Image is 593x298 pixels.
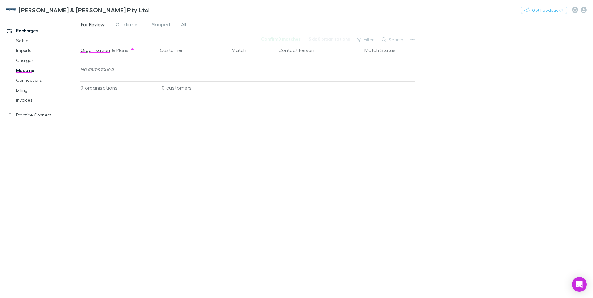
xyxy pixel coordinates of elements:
[152,21,170,29] span: Skipped
[10,36,84,46] a: Setup
[379,36,407,43] button: Search
[10,95,84,105] a: Invoices
[10,65,84,75] a: Mapping
[232,44,254,56] button: Match
[10,46,84,55] a: Imports
[160,44,190,56] button: Customer
[305,35,354,43] button: Skip0 organisations
[80,57,412,81] div: No items found
[116,44,128,56] button: Plans
[2,2,152,17] a: [PERSON_NAME] & [PERSON_NAME] Pty Ltd
[116,21,140,29] span: Confirmed
[155,81,229,94] div: 0 customers
[354,36,377,43] button: Filter
[81,21,105,29] span: For Review
[1,110,84,120] a: Practice Connect
[80,81,155,94] div: 0 organisations
[10,55,84,65] a: Charges
[364,44,403,56] button: Match Status
[10,85,84,95] a: Billing
[10,75,84,85] a: Connections
[80,44,110,56] button: Organisation
[181,21,186,29] span: All
[80,44,152,56] div: &
[521,7,567,14] button: Got Feedback?
[1,26,84,36] a: Recharges
[6,6,16,14] img: McWhirter & Leong Pty Ltd's Logo
[278,44,322,56] button: Contact Person
[19,6,149,14] h3: [PERSON_NAME] & [PERSON_NAME] Pty Ltd
[257,35,305,43] button: Confirm0 matches
[572,277,587,292] div: Open Intercom Messenger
